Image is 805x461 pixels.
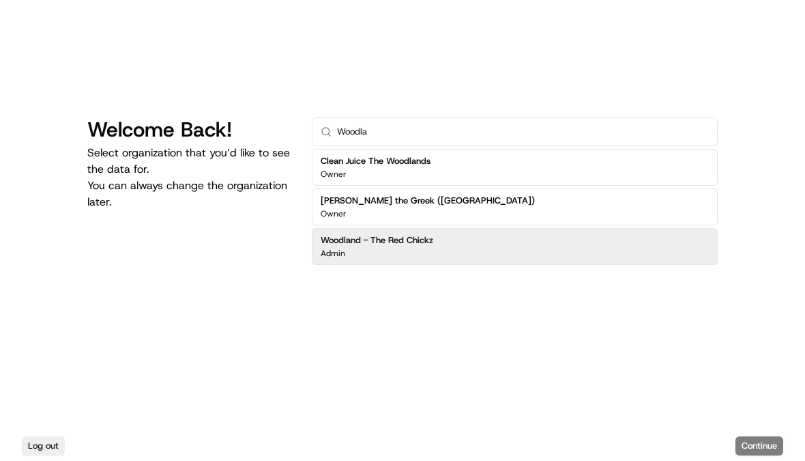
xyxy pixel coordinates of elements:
div: Suggestions [312,146,718,268]
p: Owner [321,208,347,219]
h2: Woodland - The Red Chickz [321,234,433,247]
h2: [PERSON_NAME] the Greek ([GEOGRAPHIC_DATA]) [321,195,535,207]
h1: Welcome Back! [87,117,290,142]
p: Owner [321,169,347,180]
h2: Clean Juice The Woodlands [321,155,430,167]
input: Type to search... [337,118,709,145]
button: Log out [22,436,65,456]
p: Admin [321,248,345,259]
p: Select organization that you’d like to see the data for. You can always change the organization l... [87,145,290,210]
